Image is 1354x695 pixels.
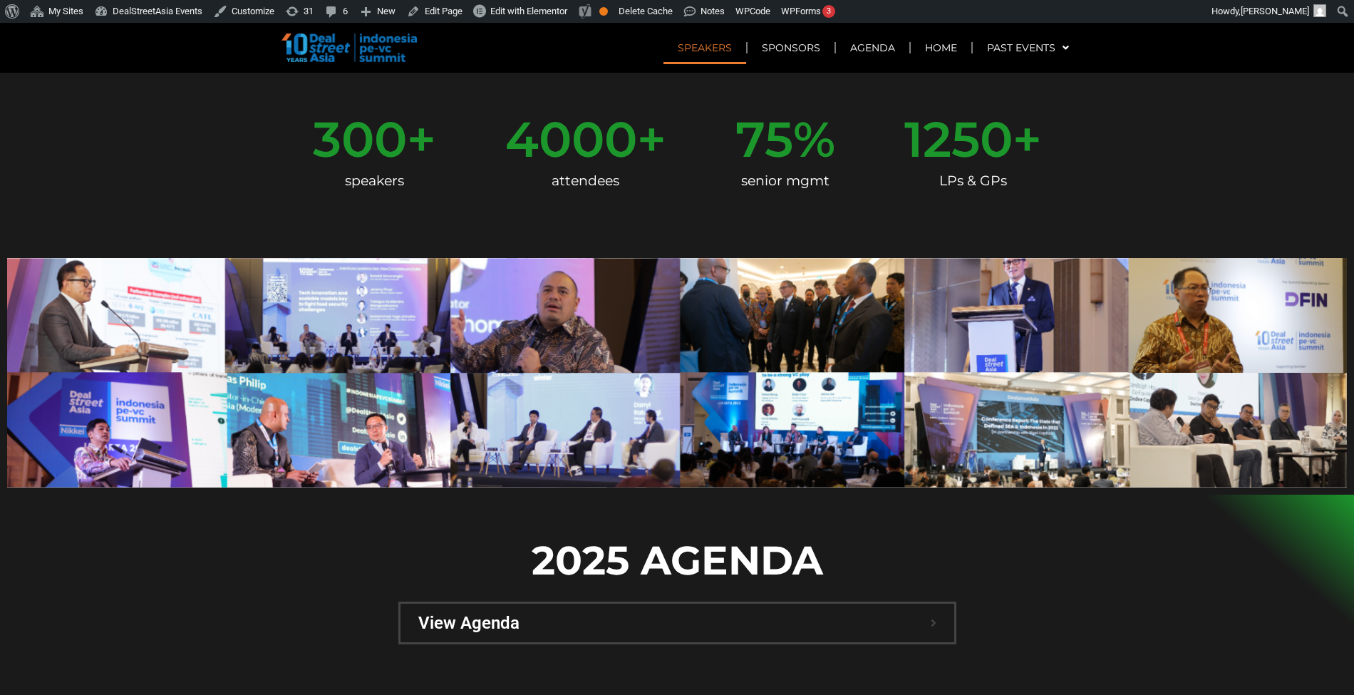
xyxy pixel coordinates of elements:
[407,115,436,164] span: +
[904,164,1042,198] div: LPs & GPs
[1241,6,1309,16] span: [PERSON_NAME]
[793,115,835,164] span: %
[505,164,666,198] div: attendees
[735,115,793,164] span: 75
[836,31,909,64] a: Agenda
[505,115,637,164] span: 4000
[418,614,931,632] span: View Agenda
[1013,115,1042,164] span: +
[748,31,834,64] a: Sponsors
[822,5,835,18] div: 3
[313,115,407,164] span: 300
[663,31,746,64] a: Speakers
[904,115,1013,164] span: 1250
[973,31,1083,64] a: Past Events
[911,31,971,64] a: Home
[637,115,666,164] span: +
[398,530,956,590] p: 2025 AGENDA
[735,164,835,198] div: senior mgmt
[313,164,436,198] div: speakers
[599,7,608,16] div: OK
[490,6,567,16] span: Edit with Elementor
